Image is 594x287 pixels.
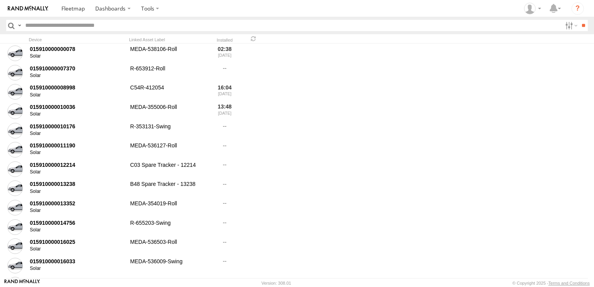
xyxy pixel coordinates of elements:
div: Solar [30,73,125,79]
div: 015910000016025 [30,238,125,245]
div: B48 Spare Tracker - 13238 [129,180,207,198]
div: Solar [30,227,125,233]
div: MEDA-354019-Roll [129,199,207,217]
div: © Copyright 2025 - [512,281,590,285]
div: C03 Spare Tracker - 12214 [129,160,207,178]
div: Solar [30,150,125,156]
div: Solar [30,169,125,175]
div: Solar [30,189,125,195]
div: Solar [30,131,125,137]
div: MEDA-536503-Roll [129,237,207,255]
div: Solar [30,208,125,214]
div: 015910000010176 [30,123,125,130]
div: 015910000000078 [30,45,125,52]
div: Solar [30,246,125,252]
div: 015910000010036 [30,103,125,110]
div: 015910000011190 [30,142,125,149]
div: 015910000014756 [30,219,125,226]
label: Search Filter Options [562,20,579,31]
div: R-353131-Swing [129,122,207,140]
div: Solar [30,111,125,117]
a: Terms and Conditions [549,281,590,285]
i: ? [571,2,584,15]
span: Refresh [249,35,258,42]
div: MEDA-536127-Roll [129,141,207,159]
div: 015910000012214 [30,161,125,168]
div: MEDA-538106-Roll [129,44,207,62]
div: MEDA-536009-Swing [129,257,207,275]
div: Clarence Lewis [521,3,544,14]
div: MEDA-355006-Roll [129,102,207,120]
div: Version: 308.01 [262,281,291,285]
div: Linked Asset Label [129,37,207,42]
div: Solar [30,53,125,59]
div: Solar [30,92,125,98]
div: R-655203-Swing [129,218,207,236]
div: 015910000016033 [30,258,125,265]
div: 015910000008998 [30,84,125,91]
img: rand-logo.svg [8,6,48,11]
div: 16:04 [DATE] [210,83,239,101]
div: 13:48 [DATE] [210,102,239,120]
div: 02:38 [DATE] [210,44,239,62]
div: 015910000013238 [30,180,125,187]
div: Solar [30,266,125,272]
label: Search Query [16,20,23,31]
div: 015910000007370 [30,65,125,72]
div: 015910000013352 [30,200,125,207]
div: Installed [210,38,239,42]
div: R-653912-Roll [129,64,207,82]
div: C54R-412054 [129,83,207,101]
div: Device [29,37,126,42]
a: Visit our Website [4,279,40,287]
div: 015910000017114 [30,277,125,284]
